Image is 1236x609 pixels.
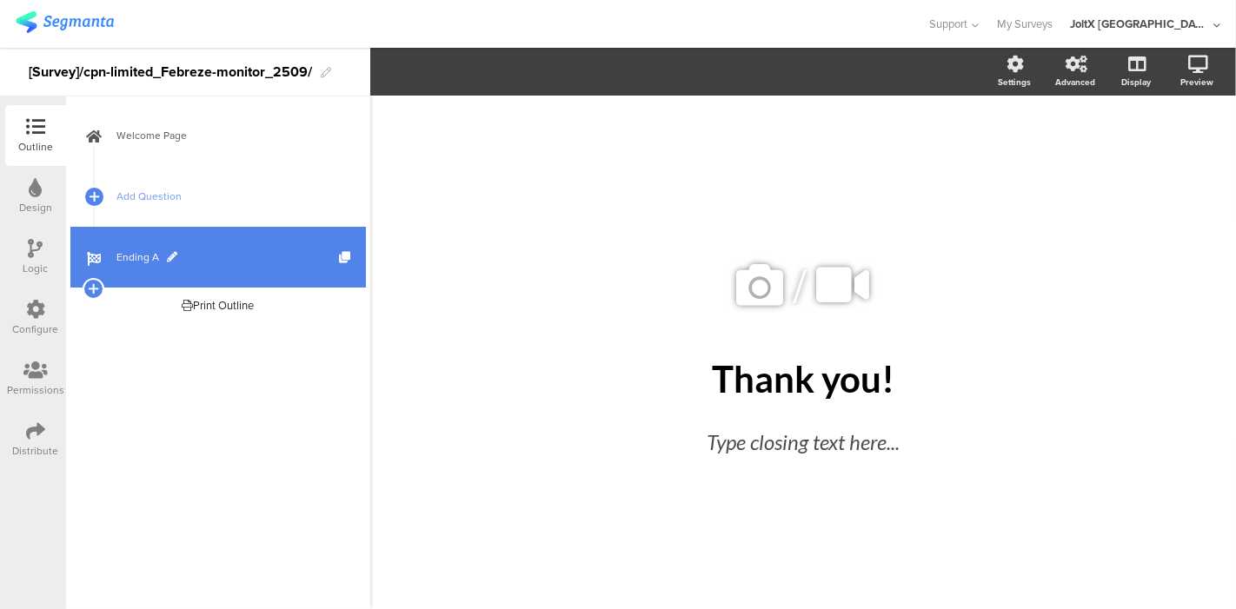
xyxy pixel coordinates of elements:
div: Advanced [1055,76,1095,89]
div: Logic [23,261,49,276]
a: Welcome Page [70,105,366,166]
div: Thank you! [482,357,1125,400]
div: Preview [1180,76,1213,89]
span: Add Question [116,188,339,205]
div: JoltX [GEOGRAPHIC_DATA] [1070,16,1209,32]
div: Type closing text here... [542,427,1064,458]
div: Design [19,200,52,215]
a: Ending A [70,227,366,288]
span: Ending A [116,248,339,266]
span: / [794,252,807,321]
div: Settings [998,76,1031,89]
i: Duplicate [339,252,354,263]
div: Configure [13,321,59,337]
div: Print Outline [183,297,255,314]
div: Permissions [7,382,64,398]
div: Display [1121,76,1151,89]
span: Support [930,16,968,32]
div: [Survey]/cpn-limited_Febreze-monitor_2509/ [29,58,312,86]
div: Distribute [13,443,59,459]
img: segmanta logo [16,11,114,33]
div: Outline [18,139,53,155]
span: Welcome Page [116,127,339,144]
